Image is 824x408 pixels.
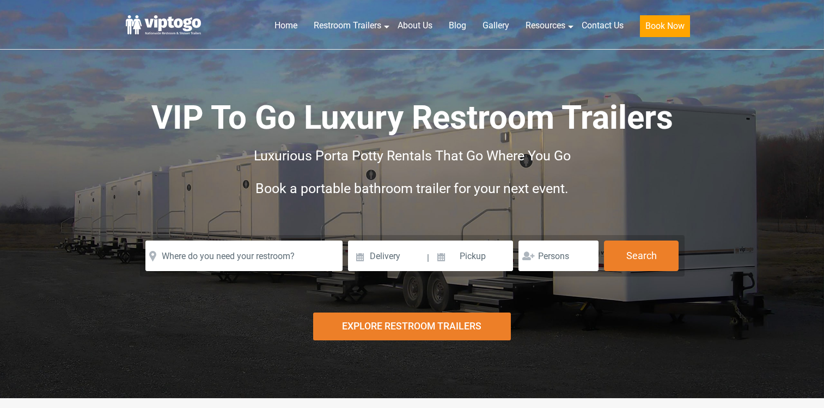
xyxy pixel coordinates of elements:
[573,14,632,38] a: Contact Us
[306,14,389,38] a: Restroom Trailers
[427,241,429,275] span: |
[632,14,698,44] a: Book Now
[474,14,517,38] a: Gallery
[255,181,569,196] span: Book a portable bathroom trailer for your next event.
[151,98,673,137] span: VIP To Go Luxury Restroom Trailers
[640,15,690,37] button: Book Now
[266,14,306,38] a: Home
[431,241,514,271] input: Pickup
[441,14,474,38] a: Blog
[517,14,573,38] a: Resources
[145,241,343,271] input: Where do you need your restroom?
[604,241,679,271] button: Search
[518,241,599,271] input: Persons
[348,241,426,271] input: Delivery
[389,14,441,38] a: About Us
[254,148,571,164] span: Luxurious Porta Potty Rentals That Go Where You Go
[313,313,511,340] div: Explore Restroom Trailers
